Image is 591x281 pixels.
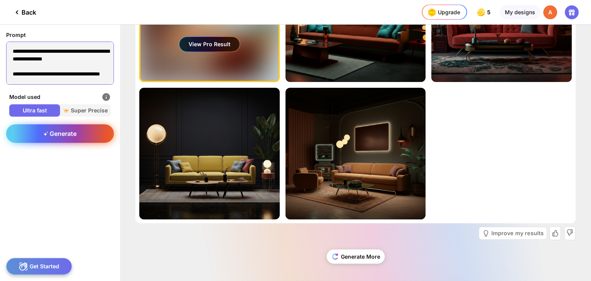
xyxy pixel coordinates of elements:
div: View Pro Result [179,37,240,52]
div: Back [12,8,36,17]
div: Get Started [6,258,72,275]
span: Ultra fast [9,107,60,114]
div: Model used [9,92,111,102]
span: 5 [487,9,492,15]
div: A [543,5,557,19]
div: Prompt [6,31,114,39]
span: Super Precise [60,107,111,114]
img: upgrade-nav-btn-icon.gif [426,6,438,18]
span: Generate [43,130,77,137]
div: Generate More [327,249,385,264]
div: Upgrade [426,6,460,18]
div: Improve my results [491,231,544,236]
div: My designs [500,5,540,19]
